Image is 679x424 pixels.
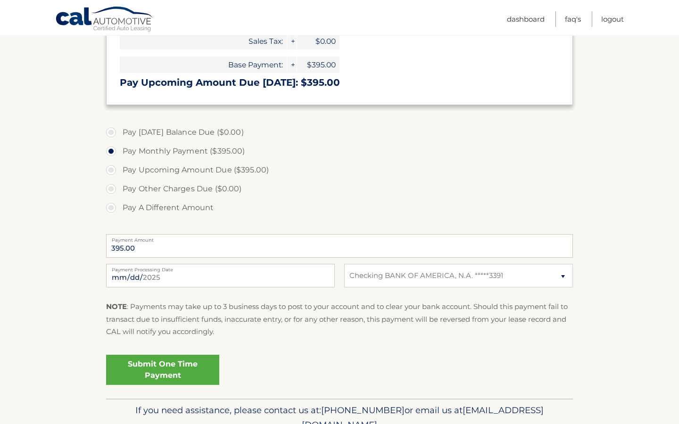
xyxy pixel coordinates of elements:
[120,57,287,73] span: Base Payment:
[106,234,573,258] input: Payment Amount
[106,123,573,142] label: Pay [DATE] Balance Due ($0.00)
[106,198,573,217] label: Pay A Different Amount
[565,11,581,27] a: FAQ's
[120,33,287,49] span: Sales Tax:
[297,57,339,73] span: $395.00
[106,302,127,311] strong: NOTE
[106,264,335,287] input: Payment Date
[55,6,154,33] a: Cal Automotive
[507,11,545,27] a: Dashboard
[106,142,573,161] label: Pay Monthly Payment ($395.00)
[106,301,573,338] p: : Payments may take up to 3 business days to post to your account and to clear your bank account....
[106,179,573,198] label: Pay Other Charges Due ($0.00)
[287,33,297,49] span: +
[106,264,335,271] label: Payment Processing Date
[106,355,219,385] a: Submit One Time Payment
[106,161,573,179] label: Pay Upcoming Amount Due ($395.00)
[120,77,559,89] h3: Pay Upcoming Amount Due [DATE]: $395.00
[321,405,405,416] span: [PHONE_NUMBER]
[601,11,624,27] a: Logout
[106,234,573,242] label: Payment Amount
[297,33,339,49] span: $0.00
[287,57,297,73] span: +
